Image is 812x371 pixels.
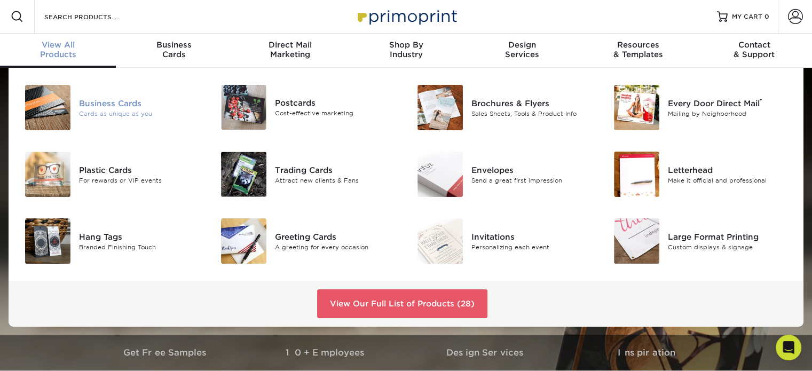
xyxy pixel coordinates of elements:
img: Every Door Direct Mail [614,85,659,130]
a: Greeting Cards Greeting Cards A greeting for every occasion [218,214,398,268]
a: BusinessCards [116,34,232,68]
span: 0 [764,13,769,20]
div: Attract new clients & Fans [275,176,398,185]
a: Trading Cards Trading Cards Attract new clients & Fans [218,147,398,201]
a: Brochures & Flyers Brochures & Flyers Sales Sheets, Tools & Product Info [414,81,595,135]
div: Hang Tags [79,231,202,242]
img: Brochures & Flyers [417,85,463,130]
a: DesignServices [464,34,580,68]
a: Envelopes Envelopes Send a great first impression [414,147,595,201]
div: Send a great first impression [471,176,594,185]
a: Shop ByIndustry [348,34,464,68]
div: Open Intercom Messenger [776,335,801,360]
img: Large Format Printing [614,218,659,264]
span: Contact [696,40,812,50]
div: Every Door Direct Mail [668,97,791,109]
div: Plastic Cards [79,164,202,176]
div: Brochures & Flyers [471,97,594,109]
div: Business Cards [79,97,202,109]
input: SEARCH PRODUCTS..... [43,10,147,23]
img: Business Cards [25,85,70,130]
div: Make it official and professional [668,176,791,185]
div: Cost-effective marketing [275,109,398,118]
a: Direct MailMarketing [232,34,348,68]
div: Sales Sheets, Tools & Product Info [471,109,594,118]
div: & Templates [580,40,696,59]
div: Greeting Cards [275,231,398,242]
div: Postcards [275,97,398,109]
div: Branded Finishing Touch [79,242,202,251]
span: Shop By [348,40,464,50]
div: Invitations [471,231,594,242]
img: Plastic Cards [25,152,70,197]
div: Trading Cards [275,164,398,176]
div: Cards as unique as you [79,109,202,118]
sup: ® [760,97,762,105]
a: Letterhead Letterhead Make it official and professional [610,147,791,201]
div: Personalizing each event [471,242,594,251]
div: Cards [116,40,232,59]
a: Plastic Cards Plastic Cards For rewards or VIP events [21,147,202,201]
a: Postcards Postcards Cost-effective marketing [218,81,398,134]
span: Direct Mail [232,40,348,50]
div: Letterhead [668,164,791,176]
a: Business Cards Business Cards Cards as unique as you [21,81,202,135]
img: Letterhead [614,152,659,197]
div: Marketing [232,40,348,59]
img: Hang Tags [25,218,70,264]
img: Invitations [417,218,463,264]
div: Custom displays & signage [668,242,791,251]
a: Contact& Support [696,34,812,68]
img: Postcards [221,85,266,130]
div: A greeting for every occasion [275,242,398,251]
div: Envelopes [471,164,594,176]
div: Large Format Printing [668,231,791,242]
img: Envelopes [417,152,463,197]
div: Services [464,40,580,59]
span: MY CART [732,12,762,21]
span: Resources [580,40,696,50]
div: Mailing by Neighborhood [668,109,791,118]
div: & Support [696,40,812,59]
div: Industry [348,40,464,59]
img: Greeting Cards [221,218,266,264]
a: Large Format Printing Large Format Printing Custom displays & signage [610,214,791,268]
a: Resources& Templates [580,34,696,68]
img: Primoprint [353,5,460,28]
span: Business [116,40,232,50]
a: View Our Full List of Products (28) [317,289,487,318]
a: Every Door Direct Mail Every Door Direct Mail® Mailing by Neighborhood [610,81,791,135]
a: Hang Tags Hang Tags Branded Finishing Touch [21,214,202,268]
div: For rewards or VIP events [79,176,202,185]
a: Invitations Invitations Personalizing each event [414,214,595,268]
span: Design [464,40,580,50]
img: Trading Cards [221,152,266,197]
